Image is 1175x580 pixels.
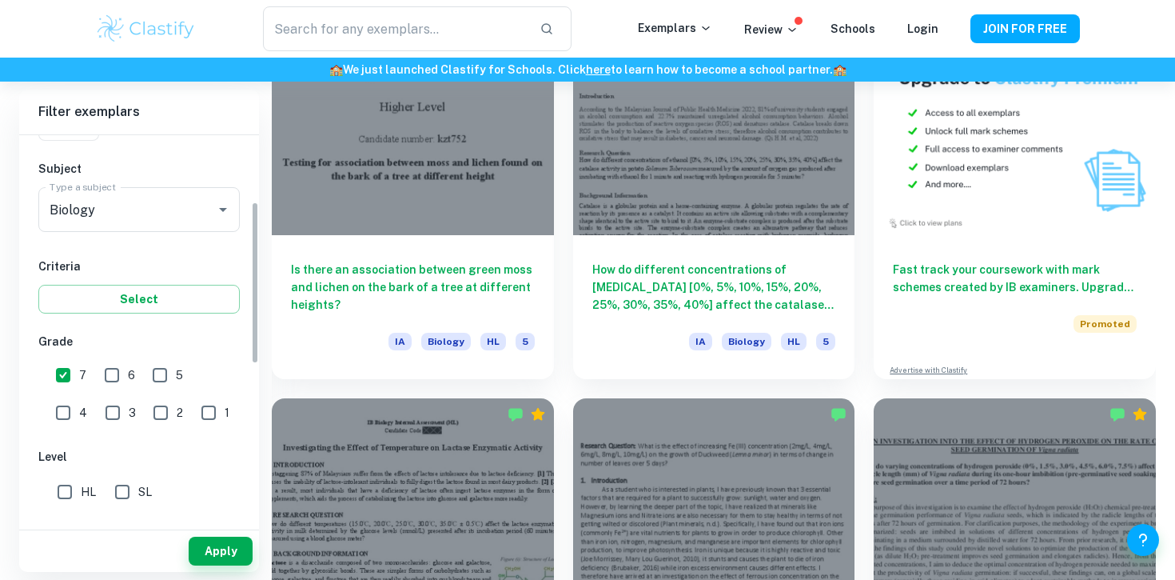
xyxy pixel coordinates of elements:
[38,258,240,275] h6: Criteria
[421,333,471,350] span: Biology
[19,90,259,134] h6: Filter exemplars
[38,448,240,466] h6: Level
[722,333,771,350] span: Biology
[177,404,183,422] span: 2
[263,6,527,51] input: Search for any exemplars...
[530,406,546,422] div: Premium
[291,261,535,314] h6: Is there an association between green moss and lichen on the bark of a tree at different heights?
[689,333,712,350] span: IA
[3,61,1172,78] h6: We just launched Clastify for Schools. Click to learn how to become a school partner.
[1127,524,1159,556] button: Help and Feedback
[781,333,807,350] span: HL
[38,160,240,178] h6: Subject
[129,404,136,422] span: 3
[128,366,135,384] span: 6
[1073,315,1137,333] span: Promoted
[592,261,836,314] h6: How do different concentrations of [MEDICAL_DATA] [0%, 5%, 10%, 15%, 20%, 25%, 30%, 35%, 40%] aff...
[970,14,1080,43] button: JOIN FOR FREE
[893,261,1137,296] h6: Fast track your coursework with mark schemes created by IB examiners. Upgrade now
[638,19,712,37] p: Exemplars
[50,180,116,194] label: Type a subject
[176,366,183,384] span: 5
[79,404,87,422] span: 4
[212,198,234,221] button: Open
[480,333,506,350] span: HL
[272,24,554,379] a: Is there an association between green moss and lichen on the bark of a tree at different heights?...
[816,333,835,350] span: 5
[95,13,197,45] img: Clastify logo
[516,333,535,350] span: 5
[874,24,1156,235] img: Thumbnail
[225,404,229,422] span: 1
[744,21,799,38] p: Review
[79,366,86,384] span: 7
[81,483,96,501] span: HL
[1109,406,1125,422] img: Marked
[38,285,240,314] button: Select
[907,22,938,35] a: Login
[189,537,253,566] button: Apply
[329,63,343,76] span: 🏫
[138,483,152,501] span: SL
[388,333,412,350] span: IA
[586,63,611,76] a: here
[890,365,967,376] a: Advertise with Clastify
[1132,406,1148,422] div: Premium
[38,333,240,350] h6: Grade
[830,406,846,422] img: Marked
[830,22,875,35] a: Schools
[833,63,846,76] span: 🏫
[573,24,855,379] a: How do different concentrations of [MEDICAL_DATA] [0%, 5%, 10%, 15%, 20%, 25%, 30%, 35%, 40%] aff...
[508,406,524,422] img: Marked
